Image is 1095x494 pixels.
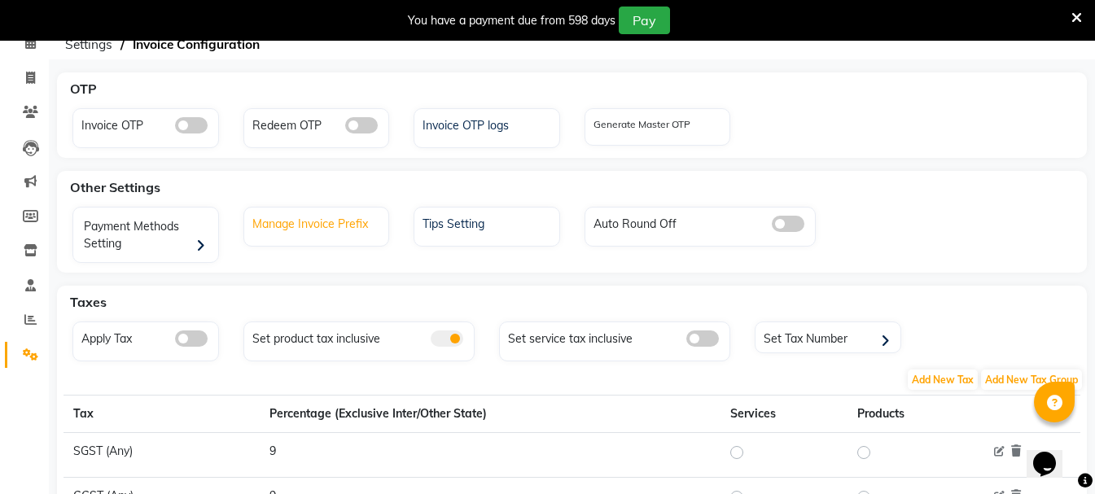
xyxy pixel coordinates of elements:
a: Invoice OTP logs [414,113,559,134]
button: Pay [619,7,670,34]
div: Set Tax Number [760,326,900,351]
div: Set service tax inclusive [504,326,729,348]
span: Settings [57,30,120,59]
div: Tips Setting [418,212,559,233]
div: Payment Methods Setting [77,212,218,262]
td: SGST (Any) [64,433,260,478]
span: Add New Tax [908,369,978,390]
th: Tax [64,396,260,433]
div: You have a payment due from 598 days [408,12,615,29]
label: Generate Master OTP [593,117,690,132]
div: Manage Invoice Prefix [248,212,389,233]
div: Apply Tax [77,326,218,348]
th: Percentage (Exclusive Inter/Other State) [260,396,721,433]
a: Add New Tax [906,372,979,387]
div: Set product tax inclusive [248,326,474,348]
td: 9 [260,433,721,478]
iframe: chat widget [1027,429,1079,478]
div: Invoice OTP [77,113,218,134]
a: Tips Setting [414,212,559,233]
a: Manage Invoice Prefix [244,212,389,233]
div: Invoice OTP logs [418,113,559,134]
a: Add New Tax Group [979,372,1084,387]
th: Products [848,396,978,433]
th: Services [721,396,848,433]
div: Redeem OTP [248,113,389,134]
span: Add New Tax Group [981,369,1082,390]
div: Auto Round Off [589,212,815,233]
span: Invoice Configuration [125,30,268,59]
